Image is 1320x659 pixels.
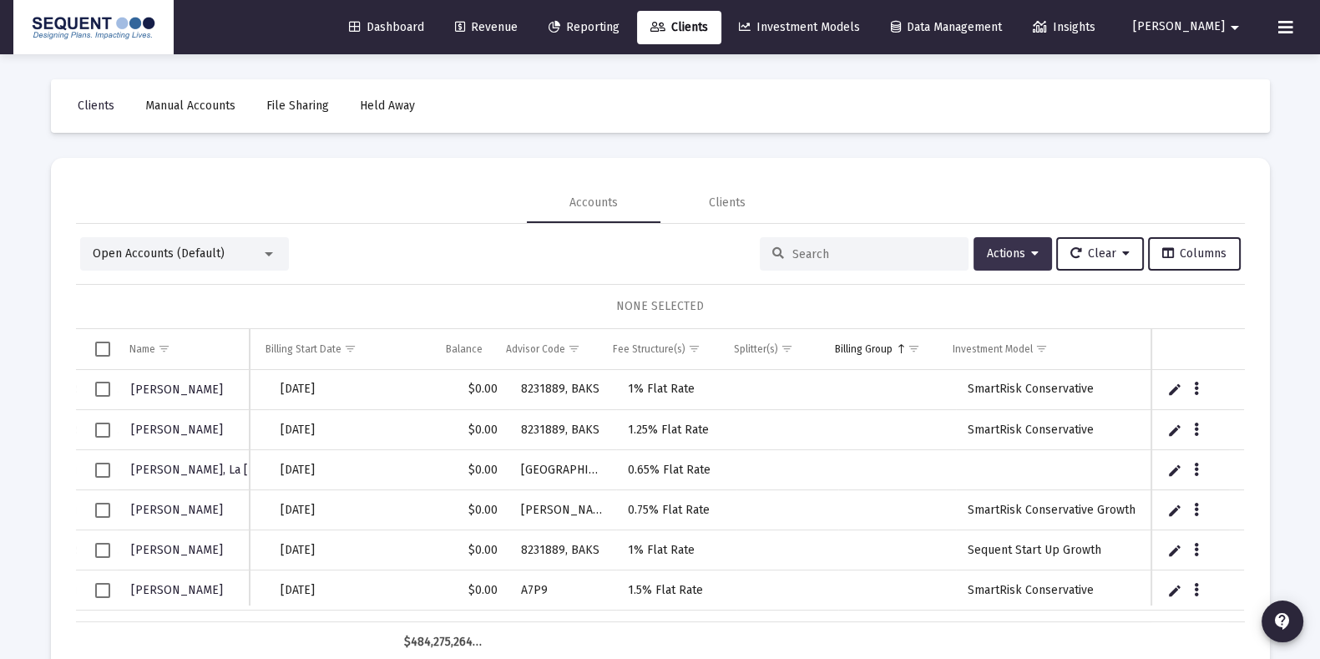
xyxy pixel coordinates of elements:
td: $0.00 [407,570,509,611]
span: Show filter options for column 'Splitter(s)' [780,342,792,355]
div: Accounts [569,195,618,211]
a: Edit [1167,382,1182,397]
td: [DATE] [142,611,269,651]
span: Columns [1162,246,1226,261]
input: Search [792,247,956,261]
td: SmartRisk Conservative [956,370,1166,410]
div: Select row [95,503,110,518]
span: Show filter options for column 'Billing Group' [908,342,920,355]
a: Held Away [346,89,428,123]
a: [PERSON_NAME] [129,378,225,402]
span: [PERSON_NAME] [131,543,223,557]
td: [DATE] [269,450,407,490]
span: Clear [1070,246,1130,261]
td: 8231889, BAKS [509,370,616,410]
td: $0.00 [407,490,509,530]
a: [PERSON_NAME] [129,418,225,442]
td: Column Name [118,329,250,369]
span: Show filter options for column 'Billing Start Date' [344,342,357,355]
a: Edit [1167,543,1182,558]
td: Column Balance [392,329,494,369]
mat-icon: contact_support [1272,611,1292,631]
td: Column Investment Model [941,329,1151,369]
td: 1% Flat Rate [616,530,737,570]
td: 1% Flat Rate [616,370,737,410]
span: Clients [650,20,708,34]
td: 8231889, BAKS [509,410,616,450]
a: [PERSON_NAME] [129,538,225,562]
td: 1.25% Flat Rate [616,410,737,450]
button: Columns [1148,237,1241,271]
span: Manual Accounts [145,99,235,113]
a: [PERSON_NAME] [129,578,225,602]
div: Billing Group [835,342,893,356]
button: Actions [974,237,1052,271]
a: Manual Accounts [132,89,249,123]
div: Select row [95,423,110,438]
a: Dashboard [336,11,437,44]
span: [PERSON_NAME] [131,383,223,397]
span: [PERSON_NAME] [131,583,223,597]
a: Insights [1019,11,1109,44]
div: Clients [709,195,746,211]
div: Name [129,342,155,356]
span: [PERSON_NAME], La [PERSON_NAME] [131,463,336,477]
span: Show filter options for column 'Investment Model' [1035,342,1048,355]
td: [DATE] [269,370,407,410]
a: [PERSON_NAME] [129,498,225,522]
td: 8231889, BAKS [509,530,616,570]
span: Data Management [891,20,1002,34]
span: Insights [1033,20,1095,34]
a: Edit [1167,503,1182,518]
a: Revenue [442,11,531,44]
span: Dashboard [349,20,424,34]
span: Clients [78,99,114,113]
button: [PERSON_NAME] [1113,10,1265,43]
td: [DATE] [269,611,407,651]
div: Splitter(s) [733,342,777,356]
td: SmartRisk Conservative Growth [956,490,1166,530]
td: [DATE] [269,530,407,570]
a: Data Management [877,11,1015,44]
td: [GEOGRAPHIC_DATA] [509,450,616,490]
td: Sequent Start Up Growth [956,530,1166,570]
div: Select row [95,583,110,598]
a: Edit [1167,423,1182,438]
a: Clients [637,11,721,44]
span: Reporting [549,20,620,34]
span: Open Accounts (Default) [93,246,225,261]
a: Reporting [535,11,633,44]
div: Investment Model [953,342,1033,356]
td: 0.65% Flat Rate [616,450,737,490]
span: [PERSON_NAME] [131,423,223,437]
div: Advisor Code [506,342,565,356]
span: Show filter options for column 'Fee Structure(s)' [688,342,700,355]
td: [GEOGRAPHIC_DATA] [509,611,616,651]
td: $0.00 [407,410,509,450]
td: SmartRisk Conservative [956,410,1166,450]
td: [DATE] [269,410,407,450]
td: $0.00 [407,370,509,410]
img: Dashboard [26,11,161,44]
td: 0.65% Flat Rate [616,611,737,651]
span: Investment Models [739,20,860,34]
td: Column Billing Start Date [254,329,392,369]
div: $484,275,264.71 [404,634,483,651]
a: [PERSON_NAME], La [PERSON_NAME] [129,458,337,482]
td: $0.00 [407,611,509,651]
td: [DATE] [269,570,407,611]
span: [PERSON_NAME] [1133,20,1225,34]
td: SmartRisk Conservative [956,570,1166,611]
td: $0.00 [407,530,509,570]
div: Select all [95,342,110,357]
td: [PERSON_NAME] [509,490,616,530]
div: NONE SELECTED [89,298,1231,315]
td: Column Fee Structure(s) [601,329,722,369]
td: Column Billing Group [823,329,941,369]
td: [DATE] [269,490,407,530]
span: Show filter options for column 'Name' [158,342,170,355]
a: File Sharing [253,89,342,123]
span: Actions [987,246,1039,261]
a: Edit [1167,583,1182,598]
a: Clients [64,89,128,123]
